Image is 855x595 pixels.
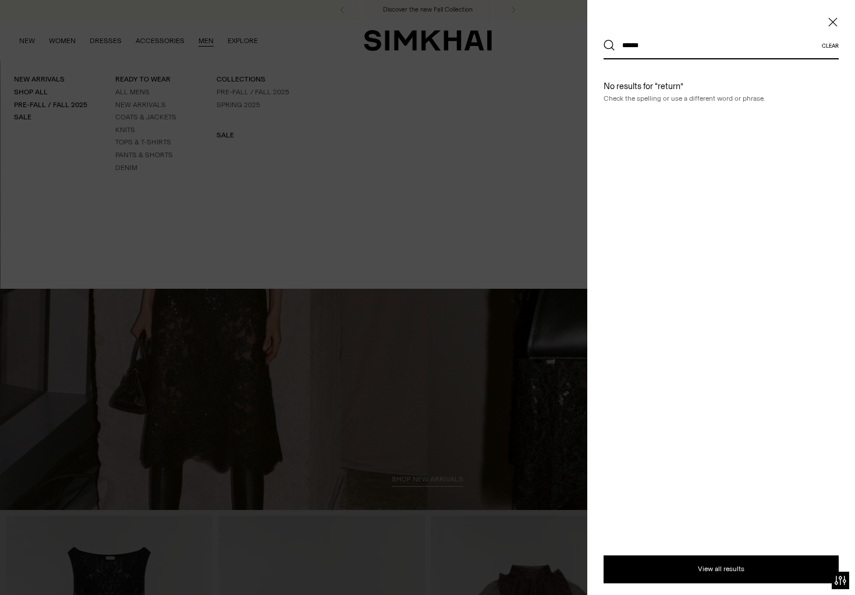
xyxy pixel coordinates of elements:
[604,40,615,51] button: Search
[604,80,839,93] h4: No results for “return”
[822,42,839,49] button: Clear
[827,16,839,28] button: Close
[615,33,822,58] input: What are you looking for?
[604,555,839,583] button: View all results
[604,93,839,104] p: Check the spelling or use a different word or phrase.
